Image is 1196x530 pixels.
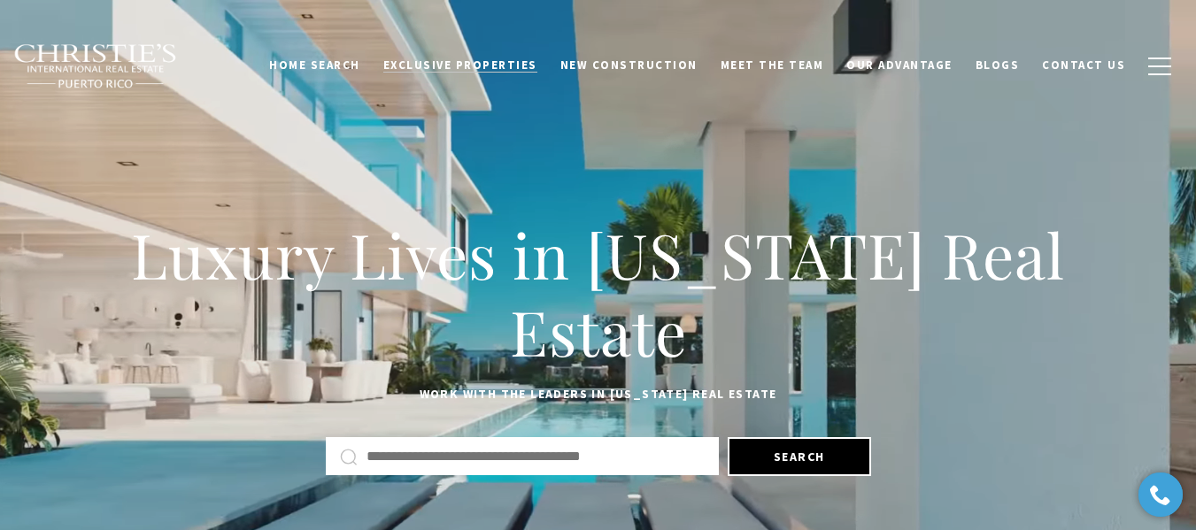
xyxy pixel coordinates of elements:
h1: Luxury Lives in [US_STATE] Real Estate [44,216,1152,371]
span: Blogs [976,58,1020,73]
a: Home Search [258,49,372,82]
a: Meet the Team [709,49,836,82]
span: Exclusive Properties [383,58,537,73]
a: Exclusive Properties [372,49,549,82]
a: New Construction [549,49,709,82]
input: Search by Address, City, or Neighborhood [367,445,705,468]
p: Work with the leaders in [US_STATE] Real Estate [44,384,1152,405]
button: Search [728,437,871,476]
button: button [1137,41,1183,92]
a: Blogs [964,49,1031,82]
span: Contact Us [1042,58,1125,73]
span: Our Advantage [846,58,953,73]
a: Our Advantage [835,49,964,82]
a: Contact Us [1030,49,1137,82]
span: New Construction [560,58,698,73]
img: Christie's International Real Estate black text logo [13,43,178,89]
